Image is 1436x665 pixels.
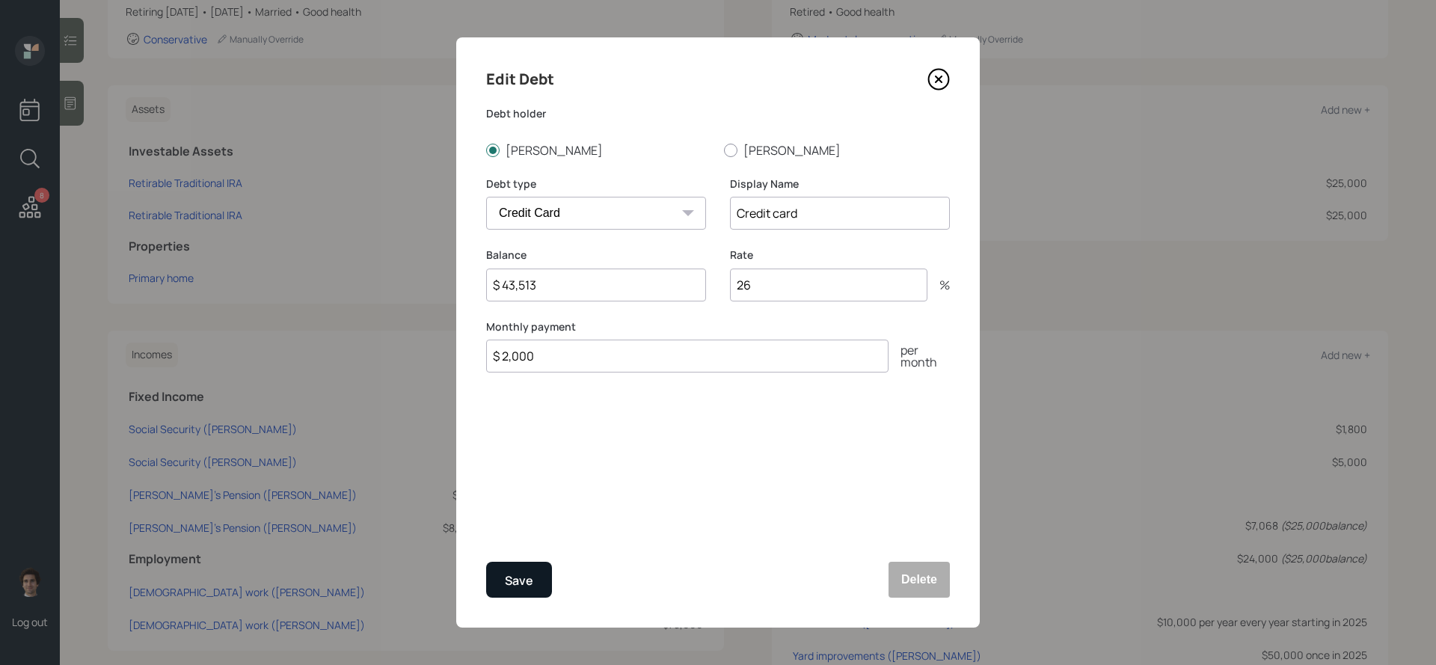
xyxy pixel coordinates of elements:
label: Monthly payment [486,319,950,334]
label: Display Name [730,177,950,191]
button: Delete [889,562,950,598]
button: Save [486,562,552,598]
label: Debt holder [486,106,950,121]
label: Balance [486,248,706,263]
div: per month [889,344,950,368]
label: Rate [730,248,950,263]
h4: Edit Debt [486,67,554,91]
div: Save [505,571,533,591]
label: [PERSON_NAME] [724,142,950,159]
label: Debt type [486,177,706,191]
div: % [927,279,950,291]
label: [PERSON_NAME] [486,142,712,159]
